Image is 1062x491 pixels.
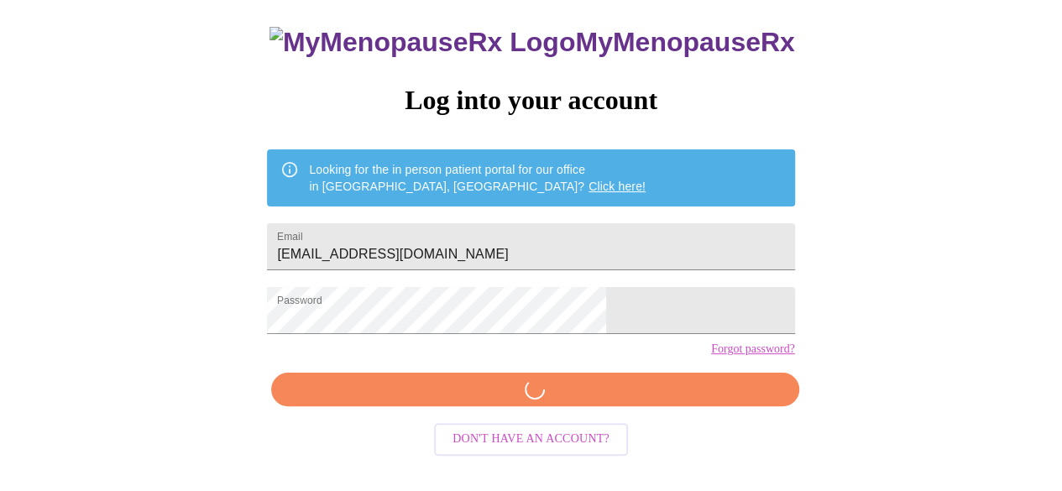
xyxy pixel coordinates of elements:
[434,423,628,456] button: Don't have an account?
[711,342,795,356] a: Forgot password?
[269,27,575,58] img: MyMenopauseRx Logo
[453,429,609,450] span: Don't have an account?
[269,27,795,58] h3: MyMenopauseRx
[267,85,794,116] h3: Log into your account
[430,431,632,445] a: Don't have an account?
[309,154,646,201] div: Looking for the in person patient portal for our office in [GEOGRAPHIC_DATA], [GEOGRAPHIC_DATA]?
[589,180,646,193] a: Click here!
